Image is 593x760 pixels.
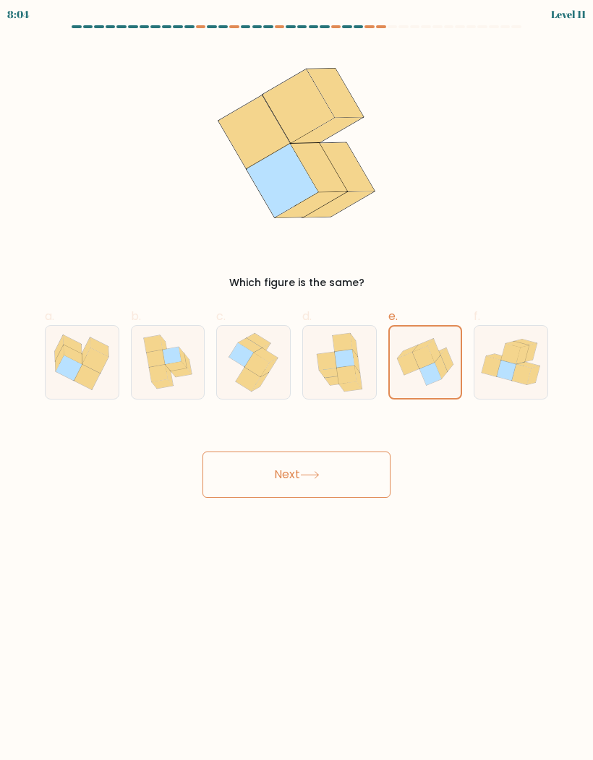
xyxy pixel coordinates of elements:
div: Which figure is the same? [54,275,539,290]
div: 8:04 [7,7,29,22]
span: c. [216,308,226,324]
span: b. [131,308,141,324]
span: d. [302,308,312,324]
div: Level 11 [551,7,586,22]
span: e. [388,308,398,324]
span: f. [474,308,480,324]
button: Next [202,452,391,498]
span: a. [45,308,54,324]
